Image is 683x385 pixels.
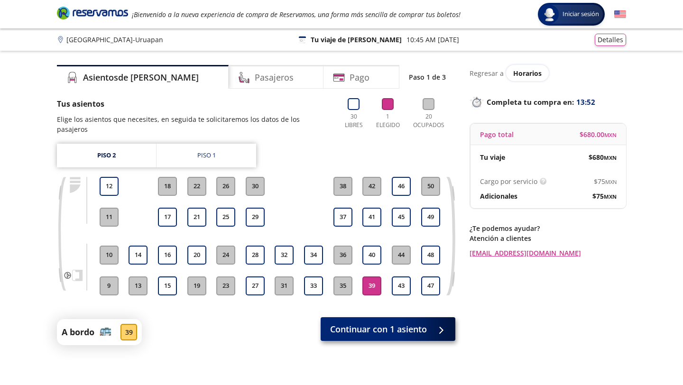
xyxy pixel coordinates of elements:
button: 10 [100,246,119,265]
span: $ 75 [594,176,617,186]
p: Paso 1 de 3 [409,72,446,82]
button: 20 [187,246,206,265]
button: 11 [100,208,119,227]
button: 17 [158,208,177,227]
button: 21 [187,208,206,227]
button: 40 [362,246,381,265]
p: Pago total [480,129,514,139]
button: 13 [129,276,148,295]
button: 37 [333,208,352,227]
button: 30 [246,177,265,196]
button: 25 [216,208,235,227]
div: 39 [120,324,137,340]
button: 49 [421,208,440,227]
small: MXN [605,178,617,185]
button: 18 [158,177,177,196]
div: Piso 1 [197,151,216,160]
em: ¡Bienvenido a la nueva experiencia de compra de Reservamos, una forma más sencilla de comprar tus... [132,10,461,19]
span: $ 75 [592,191,617,201]
h4: Asientos de [PERSON_NAME] [83,71,199,84]
button: 15 [158,276,177,295]
button: 44 [392,246,411,265]
small: MXN [604,154,617,161]
button: 14 [129,246,148,265]
button: 47 [421,276,440,295]
button: 50 [421,177,440,196]
button: 43 [392,276,411,295]
button: 27 [246,276,265,295]
p: A bordo [62,326,94,339]
button: 39 [362,276,381,295]
p: 10:45 AM [DATE] [406,35,459,45]
p: Tu viaje [480,152,505,162]
small: MXN [604,193,617,200]
a: Piso 1 [157,144,256,167]
button: English [614,9,626,20]
button: 42 [362,177,381,196]
p: Cargo por servicio [480,176,537,186]
span: Continuar con 1 asiento [330,323,427,336]
button: 19 [187,276,206,295]
button: 28 [246,246,265,265]
span: Horarios [513,69,542,78]
button: 23 [216,276,235,295]
span: $ 680 [589,152,617,162]
h4: Pago [350,71,369,84]
button: 41 [362,208,381,227]
button: 9 [100,276,119,295]
p: 20 Ocupados [409,112,448,129]
button: 33 [304,276,323,295]
p: Completa tu compra en : [470,95,626,109]
button: 16 [158,246,177,265]
p: Tus asientos [57,98,331,110]
p: Adicionales [480,191,517,201]
button: Continuar con 1 asiento [321,317,455,341]
p: 30 Libres [341,112,367,129]
button: 32 [275,246,294,265]
small: MXN [604,131,617,138]
button: 35 [333,276,352,295]
button: 45 [392,208,411,227]
span: Iniciar sesión [559,9,603,19]
p: Regresar a [470,68,504,78]
p: Tu viaje de [PERSON_NAME] [311,35,402,45]
button: 31 [275,276,294,295]
span: 13:52 [576,97,595,108]
button: 38 [333,177,352,196]
a: Piso 2 [57,144,156,167]
button: 24 [216,246,235,265]
p: 1 Elegido [374,112,402,129]
i: Brand Logo [57,6,128,20]
button: 22 [187,177,206,196]
button: 29 [246,208,265,227]
button: 34 [304,246,323,265]
a: [EMAIL_ADDRESS][DOMAIN_NAME] [470,248,626,258]
p: Elige los asientos que necesites, en seguida te solicitaremos los datos de los pasajeros [57,114,331,134]
h4: Pasajeros [255,71,294,84]
button: Detalles [595,34,626,46]
div: Regresar a ver horarios [470,65,626,81]
a: Brand Logo [57,6,128,23]
p: ¿Te podemos ayudar? [470,223,626,233]
button: 46 [392,177,411,196]
p: [GEOGRAPHIC_DATA] - Uruapan [66,35,163,45]
p: Atención a clientes [470,233,626,243]
button: 48 [421,246,440,265]
button: 12 [100,177,119,196]
span: $ 680.00 [580,129,617,139]
button: 26 [216,177,235,196]
button: 36 [333,246,352,265]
